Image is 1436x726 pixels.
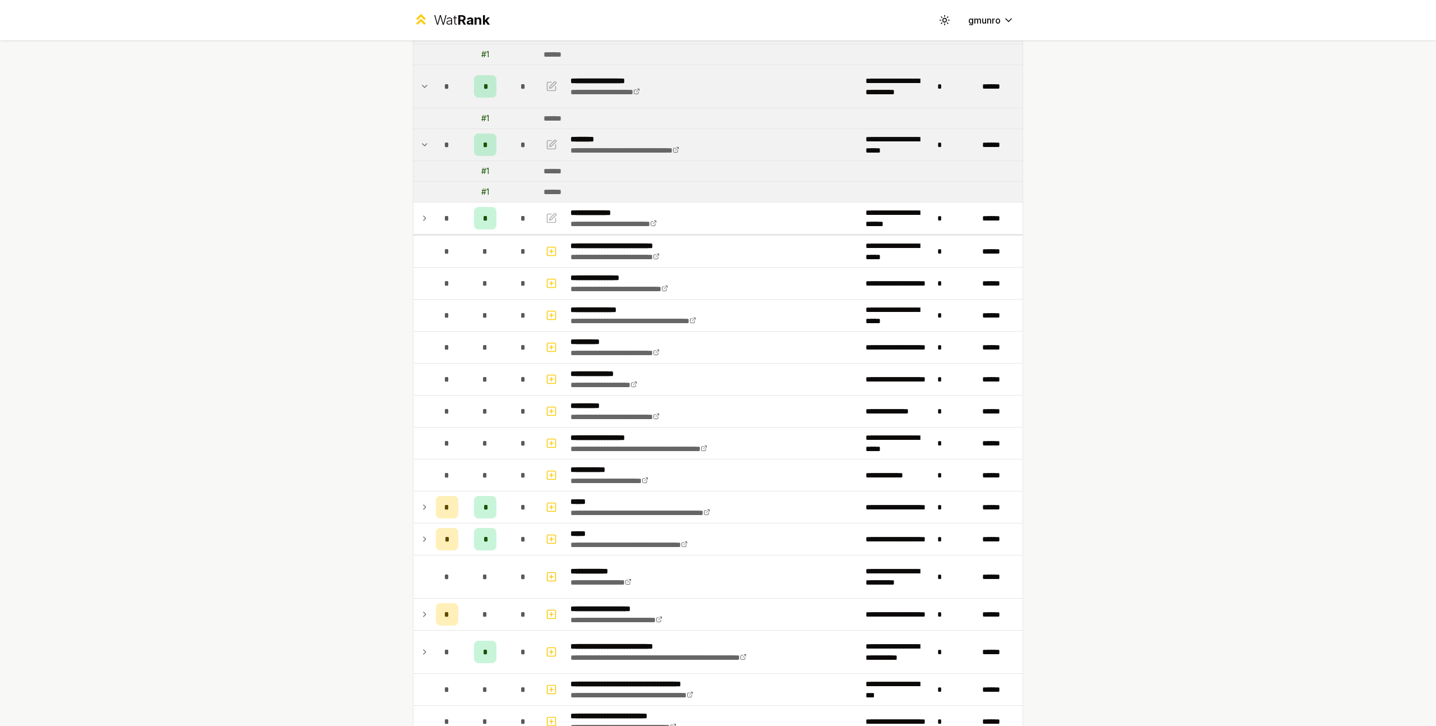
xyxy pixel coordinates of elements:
span: gmunro [968,13,1001,27]
a: WatRank [413,11,490,29]
div: # 1 [481,166,489,177]
div: # 1 [481,113,489,124]
span: Rank [457,12,490,28]
div: Wat [434,11,490,29]
button: gmunro [959,10,1023,30]
div: # 1 [481,49,489,60]
div: # 1 [481,186,489,197]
